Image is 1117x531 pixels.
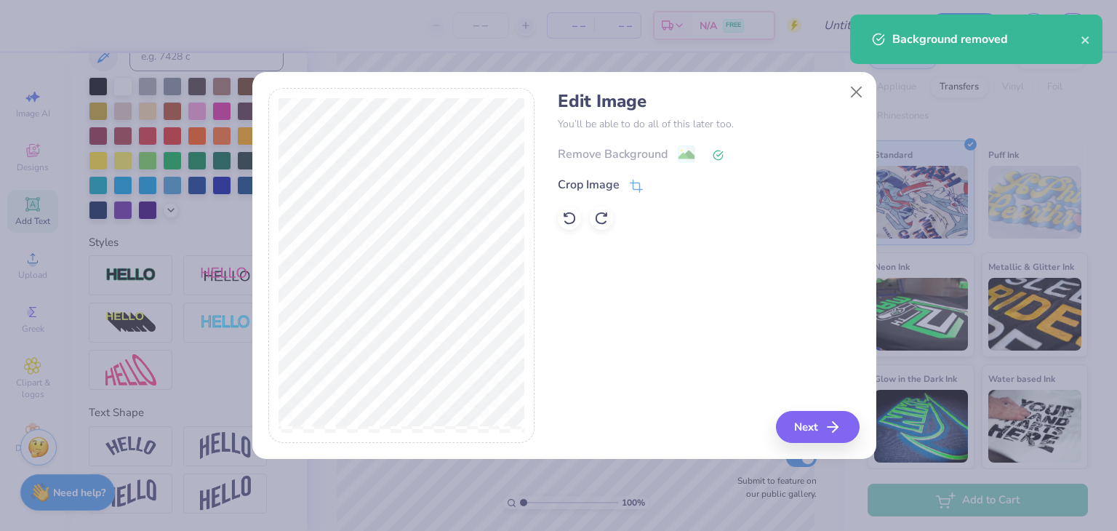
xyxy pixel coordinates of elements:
[558,176,620,193] div: Crop Image
[842,78,870,105] button: Close
[558,116,860,132] p: You’ll be able to do all of this later too.
[892,31,1081,48] div: Background removed
[558,91,860,112] h4: Edit Image
[1081,31,1091,48] button: close
[776,411,860,443] button: Next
